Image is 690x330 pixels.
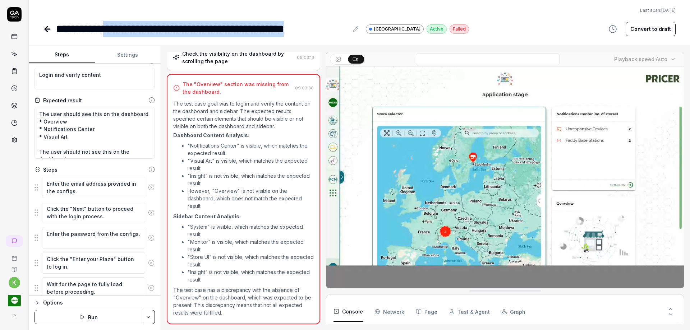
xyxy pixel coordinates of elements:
[95,46,161,64] button: Settings
[145,256,157,270] button: Remove step
[374,302,404,322] button: Network
[188,238,314,253] li: "Monitor" is visible, which matches the expected result.
[43,97,82,104] div: Expected result
[188,187,314,210] li: However, "Overview" is not visible on the dashboard, which does not match the expected result.
[188,172,314,187] li: "Insight" is not visible, which matches the expected result.
[34,201,155,224] div: Suggestions
[604,22,621,36] button: View version history
[43,298,155,307] div: Options
[6,235,23,247] a: New conversation
[145,180,157,195] button: Remove step
[9,277,20,288] button: k
[29,46,95,64] button: Steps
[188,268,314,283] li: "Insight" is not visible, which matches the expected result.
[640,7,676,14] button: Last scan:[DATE]
[145,281,157,295] button: Remove step
[297,55,314,60] time: 09:03:13
[450,24,469,34] div: Failed
[173,286,314,316] p: The test case has a discrepancy with the absence of "Overview" on the dashboard, which was expect...
[34,227,155,249] div: Suggestions
[8,294,21,307] img: Pricer.com Logo
[3,261,26,273] a: Documentation
[34,310,142,324] button: Run
[173,213,241,219] strong: Sidebar Content Analysis:
[34,176,155,199] div: Suggestions
[614,55,667,63] div: Playback speed:
[427,24,447,34] div: Active
[416,302,437,322] button: Page
[3,288,26,308] button: Pricer.com Logo
[501,302,525,322] button: Graph
[661,8,676,13] time: [DATE]
[640,7,676,14] span: Last scan:
[188,157,314,172] li: "Visual Art" is visible, which matches the expected result.
[173,100,314,130] p: The test case goal was to log in and verify the content on the dashboard and sidebar. The expecte...
[34,252,155,274] div: Suggestions
[366,24,424,34] a: [GEOGRAPHIC_DATA]
[34,277,155,299] div: Suggestions
[626,22,676,36] button: Convert to draft
[3,250,26,261] a: Book a call with us
[145,231,157,245] button: Remove step
[449,302,490,322] button: Test & Agent
[173,132,249,138] strong: Dashboard Content Analysis:
[43,166,57,173] div: Steps
[34,298,155,307] button: Options
[183,80,292,96] div: The "Overview" section was missing from the dashboard.
[182,50,294,65] div: Check the visibility on the dashboard by scrolling the page
[188,142,314,157] li: "Notifications Center" is visible, which matches the expected result.
[188,253,314,268] li: "Store UI" is not visible, which matches the expected result.
[295,85,314,90] time: 09:03:30
[145,205,157,220] button: Remove step
[188,223,314,238] li: "System" is visible, which matches the expected result.
[374,26,420,32] span: [GEOGRAPHIC_DATA]
[333,302,363,322] button: Console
